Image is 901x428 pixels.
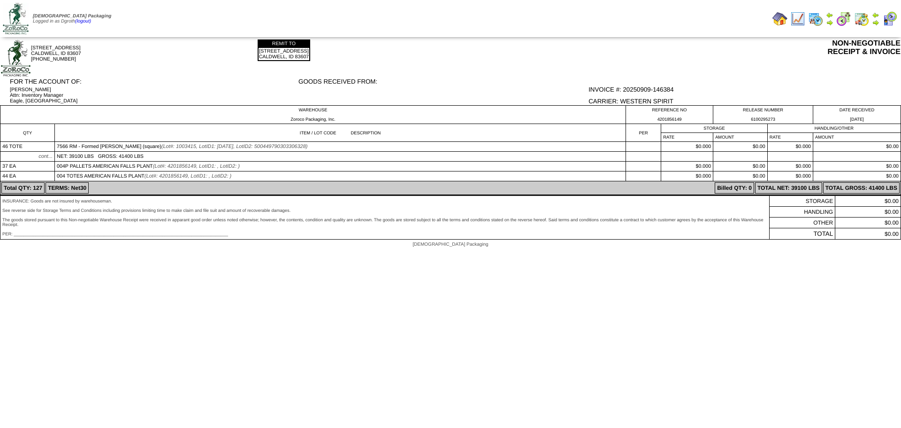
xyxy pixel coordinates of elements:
img: home.gif [772,11,787,26]
td: ITEM / LOT CODE DESCRIPTION [55,124,626,142]
td: [STREET_ADDRESS] CALDWELL, ID 83607 [259,48,310,60]
td: $0.000 [767,171,813,181]
td: $0.00 [835,228,901,240]
td: $0.00 [835,207,901,218]
span: (Lot#: 1003415, LotID1: [DATE], LotID2: 500449790303306328) [161,144,308,149]
td: TERMS: Net30 [46,182,89,194]
td: $0.000 [661,142,713,152]
span: cont... [38,154,53,159]
td: REMIT TO [259,40,310,47]
td: $0.000 [661,171,713,181]
td: TOTAL [769,228,835,240]
img: calendarprod.gif [808,11,823,26]
td: TOTAL NET: 39100 LBS [755,182,822,194]
td: $0.00 [713,162,768,171]
div: GOODS RECEIVED FROM: [298,78,588,85]
td: 46 TOTE [0,142,55,152]
a: (logout) [75,19,91,24]
img: arrowleft.gif [826,11,833,19]
td: WAREHOUSE Zoroco Packaging, Inc. [0,106,626,124]
td: DATE RECEIVED [DATE] [813,106,901,124]
img: arrowright.gif [826,19,833,26]
img: arrowleft.gif [872,11,879,19]
span: (Lot#: 4201856149, LotID1: , LotID2: ) [145,173,231,179]
td: HANDLING [769,207,835,218]
td: $0.000 [767,142,813,152]
div: CARRIER: WESTERN SPIRIT [588,98,901,105]
td: 7566 RM - Formed [PERSON_NAME] (square) [55,142,626,152]
img: calendarcustomer.gif [882,11,897,26]
td: 004 TOTES AMERICAN FALLS PLANT [55,171,626,181]
td: RELEASE NUMBER 6100295273 [713,106,813,124]
div: [PERSON_NAME] Attn: Inventory Manager Eagle, [GEOGRAPHIC_DATA] [10,87,298,104]
td: 37 EA [0,162,55,171]
td: PER [626,124,661,142]
span: Logged in as Dgroth [33,14,111,24]
td: TOTAL GROSS: 41400 LBS [823,182,900,194]
span: [DEMOGRAPHIC_DATA] Packaging [412,242,488,247]
td: STORAGE [661,124,768,133]
img: arrowright.gif [872,19,879,26]
div: INVOICE #: 20250909-146384 [588,86,901,93]
td: Total QTY: 127 [1,182,45,194]
div: INSURANCE: Goods are not insured by warehouseman. See reverse side for Storage Terms and Conditio... [2,199,767,236]
img: calendarblend.gif [836,11,851,26]
td: $0.00 [835,196,901,207]
img: zoroco-logo-small.webp [3,3,29,34]
td: $0.000 [661,162,713,171]
td: $0.000 [767,162,813,171]
img: calendarinout.gif [854,11,869,26]
td: $0.00 [813,171,901,181]
td: Billed QTY: 0 [715,182,754,194]
td: $0.00 [813,162,901,171]
td: AMOUNT [713,133,768,142]
td: QTY [0,124,55,142]
td: $0.00 [835,218,901,228]
td: HANDLING/OTHER [767,124,901,133]
td: REFERENCE NO 4201856149 [626,106,713,124]
td: 004P PALLETS AMERICAN FALLS PLANT [55,162,626,171]
td: $0.00 [713,171,768,181]
span: (Lot#: 4201856149, LotID1: , LotID2: ) [153,163,240,169]
td: NET: 39100 LBS GROSS: 41400 LBS [55,152,626,162]
td: 44 EA [0,171,55,181]
img: line_graph.gif [790,11,805,26]
td: STORAGE [769,196,835,207]
span: [DEMOGRAPHIC_DATA] Packaging [33,14,111,19]
td: $0.00 [713,142,768,152]
td: RATE [767,133,813,142]
td: OTHER [769,218,835,228]
td: AMOUNT [813,133,901,142]
td: $0.00 [813,142,901,152]
div: NON-NEGOTIABLE RECEIPT & INVOICE [529,39,901,56]
td: RATE [661,133,713,142]
img: logoSmallFull.jpg [0,39,31,77]
div: FOR THE ACCOUNT OF: [10,78,298,85]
